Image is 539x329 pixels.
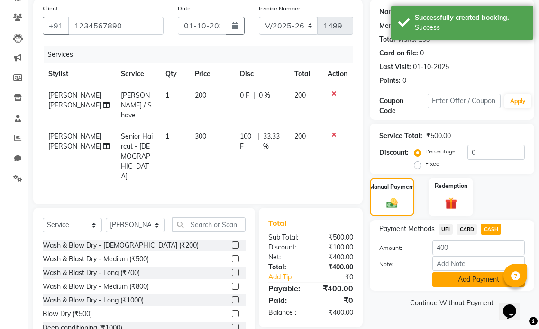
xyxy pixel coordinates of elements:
[261,308,311,318] div: Balance :
[195,91,206,99] span: 200
[263,132,283,151] span: 33.33 %
[43,4,58,13] label: Client
[425,160,439,168] label: Fixed
[195,132,206,141] span: 300
[379,62,411,72] div: Last Visit:
[234,63,289,85] th: Disc
[257,132,259,151] span: |
[432,256,525,271] input: Add Note
[311,294,360,306] div: ₹0
[311,232,360,242] div: ₹500.00
[379,131,422,141] div: Service Total:
[372,244,425,252] label: Amount:
[435,182,467,190] label: Redemption
[48,132,101,151] span: [PERSON_NAME] [PERSON_NAME]
[441,196,461,211] img: _gift.svg
[379,7,401,17] div: Name:
[311,252,360,262] div: ₹400.00
[432,272,525,287] button: Add Payment
[379,48,418,58] div: Card on file:
[259,90,270,100] span: 0 %
[499,291,530,320] iframe: chat widget
[379,21,420,31] div: Membership:
[240,132,254,151] span: 100 F
[43,17,69,35] button: +91
[121,91,153,119] span: [PERSON_NAME] / Shave
[268,218,290,228] span: Total
[379,21,525,31] div: No Active Membership
[261,283,311,294] div: Payable:
[415,23,526,33] div: Success
[261,232,311,242] div: Sub Total:
[379,96,428,116] div: Coupon Code
[369,183,415,191] label: Manual Payment
[428,94,501,108] input: Enter Offer / Coupon Code
[481,224,501,235] span: CASH
[372,260,425,268] label: Note:
[383,197,401,210] img: _cash.svg
[311,242,360,252] div: ₹100.00
[432,240,525,255] input: Amount
[68,17,164,35] input: Search by Name/Mobile/Email/Code
[372,298,532,308] a: Continue Without Payment
[311,308,360,318] div: ₹400.00
[178,4,191,13] label: Date
[43,282,149,292] div: Wash & Blow Dry - Medium (₹800)
[402,76,406,86] div: 0
[379,35,417,44] div: Total Visits:
[504,94,531,108] button: Apply
[261,294,311,306] div: Paid:
[253,90,255,100] span: |
[43,254,149,264] div: Wash & Blast Dry - Medium (₹500)
[160,63,189,85] th: Qty
[165,132,169,141] span: 1
[189,63,234,85] th: Price
[457,224,477,235] span: CARD
[311,262,360,272] div: ₹400.00
[379,224,435,234] span: Payment Methods
[240,90,249,100] span: 0 F
[294,91,306,99] span: 200
[43,268,140,278] div: Wash & Blast Dry - Long (₹700)
[379,76,401,86] div: Points:
[415,13,526,23] div: Successfully created booking.
[43,240,199,250] div: Wash & Blow Dry - [DEMOGRAPHIC_DATA] (₹200)
[289,63,321,85] th: Total
[379,148,409,158] div: Discount:
[425,147,456,156] label: Percentage
[115,63,160,85] th: Service
[44,46,360,63] div: Services
[43,309,92,319] div: Blow Dry (₹500)
[420,48,424,58] div: 0
[259,4,300,13] label: Invoice Number
[261,272,319,282] a: Add Tip
[413,62,449,72] div: 01-10-2025
[261,262,311,272] div: Total:
[311,283,360,294] div: ₹400.00
[322,63,353,85] th: Action
[48,91,101,109] span: [PERSON_NAME] [PERSON_NAME]
[43,63,115,85] th: Stylist
[319,272,360,282] div: ₹0
[439,224,453,235] span: UPI
[43,295,144,305] div: Wash & Blow Dry - Long (₹1000)
[261,242,311,252] div: Discount:
[165,91,169,99] span: 1
[121,132,153,180] span: Senior Haircut - [DEMOGRAPHIC_DATA]
[172,217,246,232] input: Search or Scan
[426,131,451,141] div: ₹500.00
[261,252,311,262] div: Net:
[294,132,306,141] span: 200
